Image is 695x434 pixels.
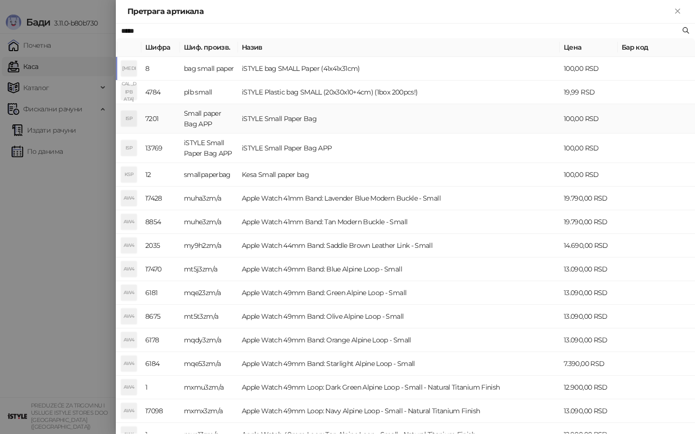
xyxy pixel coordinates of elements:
[238,376,560,399] td: Apple Watch 49mm Loop: Dark Green Alpine Loop - Small - Natural Titanium Finish
[141,352,180,376] td: 6184
[560,187,618,210] td: 19.790,00 RSD
[238,258,560,281] td: Apple Watch 49mm Band: Blue Alpine Loop - Small
[121,261,137,277] div: AW4
[560,281,618,305] td: 13.090,00 RSD
[180,210,238,234] td: muhe3zm/a
[121,140,137,156] div: ISP
[180,305,238,328] td: mt5t3zm/a
[180,81,238,104] td: plb small
[672,6,683,17] button: Close
[121,214,137,230] div: AW4
[238,399,560,423] td: Apple Watch 49mm Loop: Navy Alpine Loop - Small - Natural Titanium Finish
[238,352,560,376] td: Apple Watch 49mm Band: Starlight Alpine Loop - Small
[238,187,560,210] td: Apple Watch 41mm Band: Lavender Blue Modern Buckle - Small
[560,328,618,352] td: 13.090,00 RSD
[141,57,180,81] td: 8
[121,356,137,371] div: AW4
[238,81,560,104] td: iSTYLE Plastic bag SMALL (20x30x10+4cm) (1box 200pcs!)
[618,38,695,57] th: Бар код
[560,38,618,57] th: Цена
[180,376,238,399] td: mxmu3zm/a
[560,305,618,328] td: 13.090,00 RSD
[560,81,618,104] td: 19,99 RSD
[238,328,560,352] td: Apple Watch 49mm Band: Orange Alpine Loop - Small
[127,6,672,17] div: Претрага артикала
[238,210,560,234] td: Apple Watch 41mm Band: Tan Modern Buckle - Small
[141,399,180,423] td: 17098
[180,234,238,258] td: my9h2zm/a
[141,81,180,104] td: 4784
[121,111,137,126] div: ISP
[180,38,238,57] th: Шиф. произв.
[141,163,180,187] td: 12
[180,163,238,187] td: smallpaperbag
[121,309,137,324] div: AW4
[180,57,238,81] td: bag small paper
[238,57,560,81] td: iSTYLE bag SMALL Paper (41x41x31cm)
[180,281,238,305] td: mqe23zm/a
[180,328,238,352] td: mqdy3zm/a
[238,281,560,305] td: Apple Watch 49mm Band: Green Alpine Loop - Small
[180,104,238,134] td: Small paper Bag APP
[121,190,137,206] div: AW4
[560,57,618,81] td: 100,00 RSD
[238,163,560,187] td: Kesa Small paper bag
[560,163,618,187] td: 100,00 RSD
[180,352,238,376] td: mqe53zm/a
[141,305,180,328] td: 8675
[121,285,137,300] div: AW4
[180,399,238,423] td: mxmx3zm/a
[180,187,238,210] td: muha3zm/a
[141,210,180,234] td: 8854
[180,134,238,163] td: iSTYLE Small Paper Bag APP
[560,234,618,258] td: 14.690,00 RSD
[560,399,618,423] td: 13.090,00 RSD
[141,281,180,305] td: 6181
[560,376,618,399] td: 12.900,00 RSD
[141,134,180,163] td: 13769
[560,104,618,134] td: 100,00 RSD
[121,167,137,182] div: KSP
[121,61,137,76] div: [MEDICAL_DATA]
[238,305,560,328] td: Apple Watch 49mm Band: Olive Alpine Loop - Small
[560,210,618,234] td: 19.790,00 RSD
[141,258,180,281] td: 17470
[560,258,618,281] td: 13.090,00 RSD
[560,352,618,376] td: 7.390,00 RSD
[121,403,137,419] div: AW4
[141,104,180,134] td: 7201
[121,332,137,348] div: AW4
[121,380,137,395] div: AW4
[180,258,238,281] td: mt5j3zm/a
[238,234,560,258] td: Apple Watch 44mm Band: Saddle Brown Leather Link - Small
[141,234,180,258] td: 2035
[141,328,180,352] td: 6178
[560,134,618,163] td: 100,00 RSD
[141,38,180,57] th: Шифра
[121,238,137,253] div: AW4
[238,38,560,57] th: Назив
[238,134,560,163] td: iSTYLE Small Paper Bag APP
[238,104,560,134] td: iSTYLE Small Paper Bag
[121,84,137,100] div: IPB
[141,187,180,210] td: 17428
[141,376,180,399] td: 1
